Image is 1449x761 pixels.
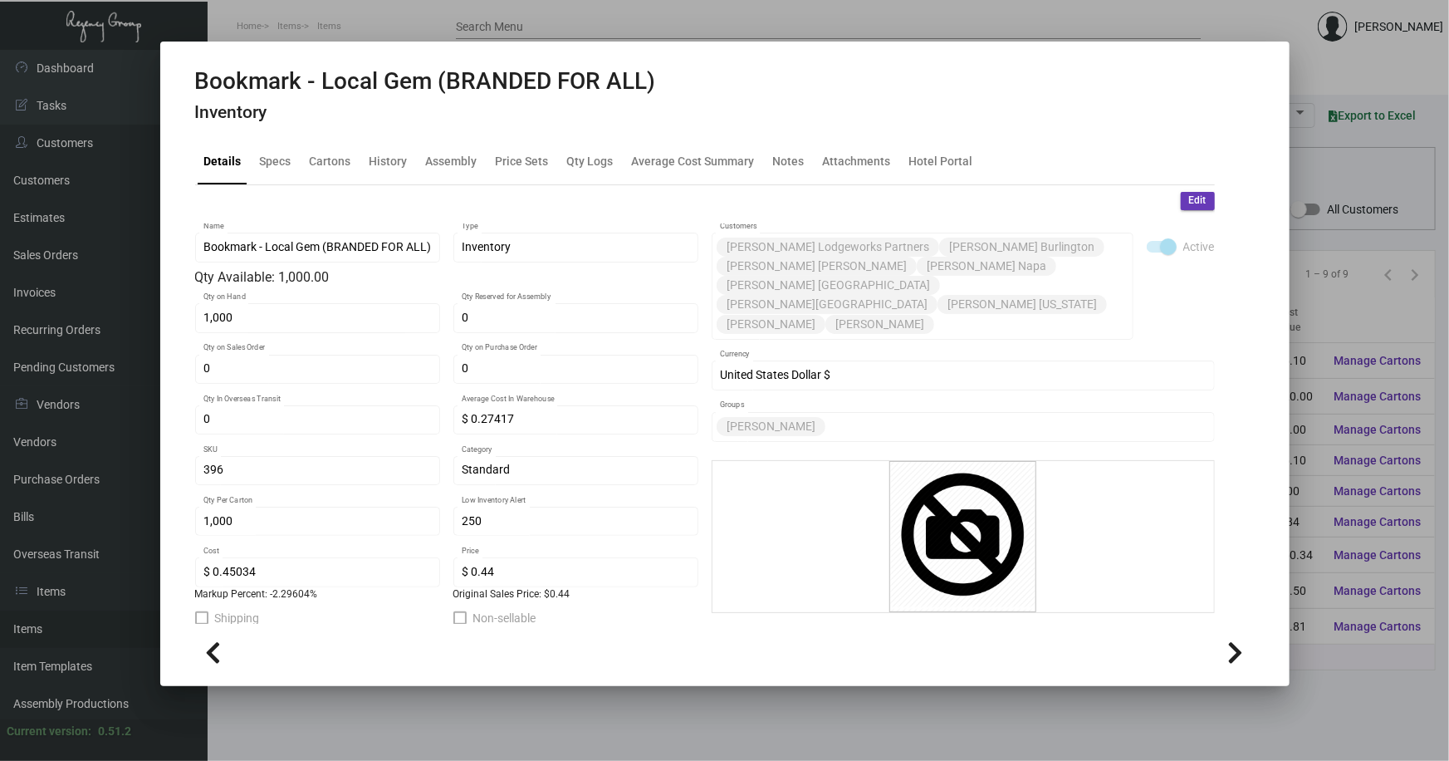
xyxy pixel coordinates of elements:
[937,317,1124,331] input: Add new..
[717,238,939,257] mat-chip: [PERSON_NAME] Lodgeworks Partners
[939,238,1104,257] mat-chip: [PERSON_NAME] Burlington
[937,295,1107,314] mat-chip: [PERSON_NAME] [US_STATE]
[370,153,408,170] div: History
[473,608,536,628] span: Non-sellable
[717,276,940,295] mat-chip: [PERSON_NAME] [GEOGRAPHIC_DATA]
[717,417,825,436] mat-chip: [PERSON_NAME]
[195,268,698,287] div: Qty Available: 1,000.00
[98,723,131,740] div: 0.51.2
[496,153,549,170] div: Price Sets
[567,153,614,170] div: Qty Logs
[1181,192,1215,210] button: Edit
[195,67,656,96] h2: Bookmark - Local Gem (BRANDED FOR ALL)
[632,153,755,170] div: Average Cost Summary
[829,420,1206,434] input: Add new..
[717,295,937,314] mat-chip: [PERSON_NAME][GEOGRAPHIC_DATA]
[825,315,934,334] mat-chip: [PERSON_NAME]
[426,153,477,170] div: Assembly
[909,153,973,170] div: Hotel Portal
[260,153,291,170] div: Specs
[195,102,656,123] h4: Inventory
[717,257,917,276] mat-chip: [PERSON_NAME] [PERSON_NAME]
[1183,237,1215,257] span: Active
[310,153,351,170] div: Cartons
[823,153,891,170] div: Attachments
[773,153,805,170] div: Notes
[215,608,260,628] span: Shipping
[917,257,1056,276] mat-chip: [PERSON_NAME] Napa
[7,723,91,740] div: Current version:
[717,315,825,334] mat-chip: [PERSON_NAME]
[204,153,242,170] div: Details
[1189,194,1207,208] span: Edit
